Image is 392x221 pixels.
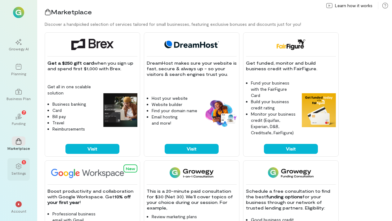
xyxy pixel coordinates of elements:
button: Visit [264,144,318,154]
li: Monitor your business credit (Equifax, Experian, D&B, Creditsafe, FairFigure) [251,111,297,136]
p: DreamHost makes sure your website is fast, secure & always up - so your visitors & search engines... [147,60,237,77]
li: Travel [52,120,98,126]
li: Email hosting and more! [152,114,198,126]
div: Planning [11,71,26,76]
span: Marketplace [51,8,92,16]
div: Growegy AI [9,46,29,51]
strong: Get a $250 gift card [47,60,94,66]
p: Get funded, monitor and build business credit with FairFigure. [246,60,336,71]
p: Get all in one scalable solution [47,84,98,96]
span: Learn how it works [335,2,372,9]
li: Card [52,107,98,113]
a: Growegy AI [7,34,30,56]
div: *Account [7,196,30,219]
img: FairFigure [276,39,305,50]
span: 7 [23,109,25,115]
li: Reimbursements [52,126,98,132]
li: Business banking [52,101,98,107]
a: Marketplace [7,133,30,156]
li: Website builder [152,101,198,108]
img: Funding Consultation [268,167,314,178]
img: DreamHost [162,39,221,50]
span: New [126,166,135,171]
div: Marketplace [7,146,30,151]
a: Settings [7,158,30,181]
p: This is a 20-minute paid consultation for $30 (Net 30). We’ll cover topics of your choice during ... [147,188,237,211]
li: Build your business credit rating [251,99,297,111]
img: DreamHost feature [203,99,237,127]
strong: 10% off your first year [47,194,132,205]
li: Host your website [152,95,198,101]
a: Business Plan [7,84,30,106]
li: Find your domain name [152,108,198,114]
a: Planning [7,59,30,81]
button: Visit [65,144,119,154]
div: Business Plan [7,96,31,101]
div: Account [11,209,26,214]
li: Fund your business with the FairFigure Card [251,80,297,99]
p: when you sign up and spend first $1,000 with Brex. [47,60,137,71]
strong: funding options [266,194,302,199]
img: Brex feature [103,93,137,127]
p: Boost productivity and collaboration with Google Workspace. Get ! [47,188,137,205]
img: Brex [71,39,114,50]
span: 1 [23,159,24,165]
a: Funding [7,108,30,131]
p: Schedule a free consultation to find the best for your business through our network of trusted le... [246,188,336,211]
img: Google Workspace [47,167,139,178]
img: FairFigure feature [302,93,336,127]
button: Visit [165,144,219,154]
div: Funding [12,121,25,126]
img: 1-on-1 Consultation [170,167,213,178]
li: Bill pay [52,113,98,120]
div: Settings [11,171,26,176]
div: Discover a handpicked selection of services tailored for small businesses, featuring exclusive bo... [45,21,392,27]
